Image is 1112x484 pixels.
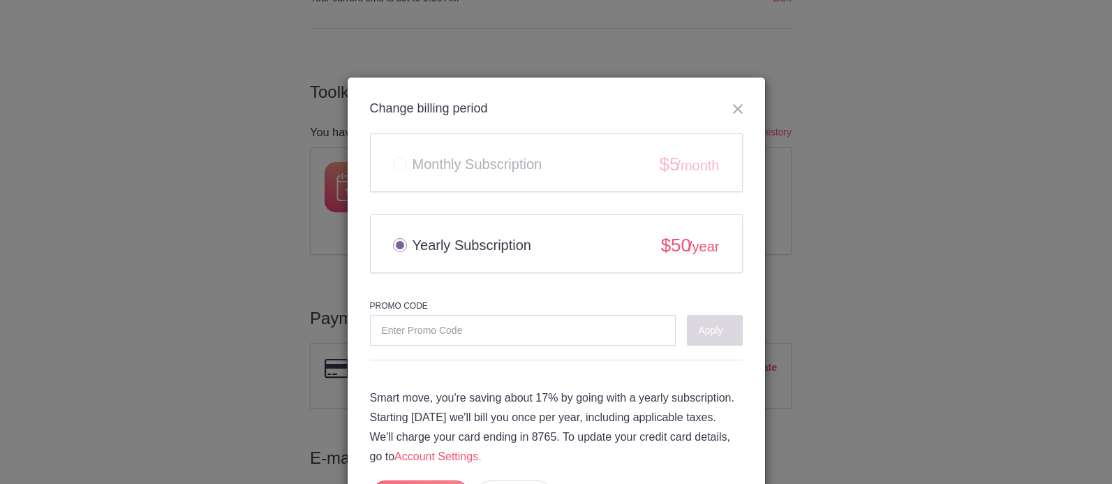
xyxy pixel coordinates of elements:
[393,154,720,175] h3: Monthly Subscription
[370,378,734,462] small: Smart move, you're saving about 17% by going with a yearly subscription. Starting [DATE] we'll bi...
[393,235,720,256] h3: Yearly Subscription
[394,450,482,462] a: Account Settings.
[370,301,428,311] label: promo code
[661,235,720,257] div: /year
[661,235,691,256] span: $50
[733,104,743,114] img: X small gray
[659,154,719,176] div: /month
[659,154,679,175] span: $5
[370,315,676,346] input: Enter Promo Code
[370,100,712,117] div: Change billing period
